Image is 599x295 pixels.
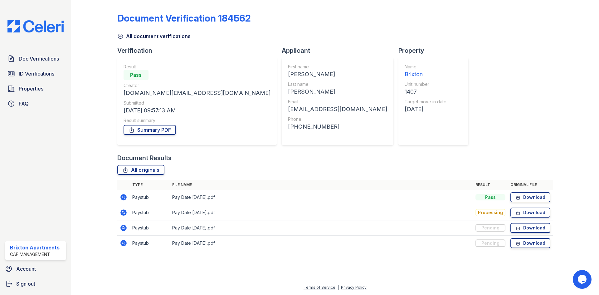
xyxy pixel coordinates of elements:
a: ID Verifications [5,67,66,80]
div: Applicant [282,46,398,55]
div: Brixton Apartments [10,244,60,251]
a: Download [510,223,550,233]
div: Document Verification 184562 [117,12,251,24]
div: Pending [475,224,505,232]
td: Pay Date [DATE].pdf [170,205,473,220]
div: Document Results [117,154,172,162]
a: Name Brixton [405,64,446,79]
img: CE_Logo_Blue-a8612792a0a2168367f1c8372b55b34899dd931a85d93a1a3d3e32e68fde9ad4.png [2,20,69,32]
a: Doc Verifications [5,52,66,65]
span: Account [16,265,36,273]
span: Sign out [16,280,35,288]
th: Original file [508,180,553,190]
div: CAF Management [10,251,60,258]
div: [PERSON_NAME] [288,87,387,96]
div: Creator [124,82,270,89]
a: Summary PDF [124,125,176,135]
div: Result [124,64,270,70]
th: Type [130,180,170,190]
a: Terms of Service [304,285,335,290]
div: [PERSON_NAME] [288,70,387,79]
div: Unit number [405,81,446,87]
td: Paystub [130,205,170,220]
span: Properties [19,85,43,92]
div: First name [288,64,387,70]
a: Download [510,192,550,202]
a: Download [510,238,550,248]
th: File name [170,180,473,190]
a: All originals [117,165,164,175]
th: Result [473,180,508,190]
div: Verification [117,46,282,55]
a: Properties [5,82,66,95]
a: Account [2,263,69,275]
div: 1407 [405,87,446,96]
div: Submitted [124,100,270,106]
div: [PHONE_NUMBER] [288,122,387,131]
a: FAQ [5,97,66,110]
a: Sign out [2,278,69,290]
div: Result summary [124,117,270,124]
div: Email [288,99,387,105]
div: [DATE] [405,105,446,114]
div: Last name [288,81,387,87]
div: [DOMAIN_NAME][EMAIL_ADDRESS][DOMAIN_NAME] [124,89,270,97]
a: All document verifications [117,32,191,40]
div: Target move in date [405,99,446,105]
a: Download [510,208,550,218]
div: [EMAIL_ADDRESS][DOMAIN_NAME] [288,105,387,114]
div: Processing [475,209,505,216]
div: Pass [124,70,149,80]
span: FAQ [19,100,29,107]
a: Privacy Policy [341,285,367,290]
div: Name [405,64,446,70]
div: [DATE] 09:57:13 AM [124,106,270,115]
div: Brixton [405,70,446,79]
td: Pay Date [DATE].pdf [170,236,473,251]
div: | [338,285,339,290]
span: Doc Verifications [19,55,59,62]
td: Pay Date [DATE].pdf [170,190,473,205]
td: Paystub [130,236,170,251]
div: Pass [475,194,505,200]
iframe: chat widget [573,270,593,289]
div: Property [398,46,473,55]
td: Paystub [130,190,170,205]
div: Pending [475,239,505,247]
td: Pay Date [DATE].pdf [170,220,473,236]
td: Paystub [130,220,170,236]
div: Phone [288,116,387,122]
span: ID Verifications [19,70,54,77]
